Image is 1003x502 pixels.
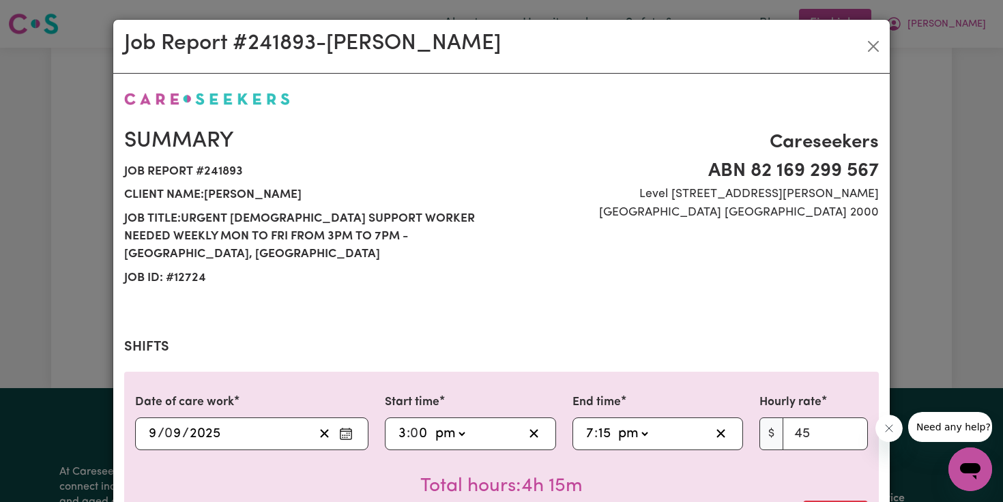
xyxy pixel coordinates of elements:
[124,93,290,105] img: Careseekers logo
[411,424,428,444] input: --
[314,424,335,444] button: Clear date
[594,426,598,441] span: :
[598,424,611,444] input: --
[124,267,493,290] span: Job ID: # 12724
[335,424,357,444] button: Enter the date of care work
[420,477,583,496] span: Total hours worked: 4 hours 15 minutes
[158,426,164,441] span: /
[585,424,594,444] input: --
[135,394,234,411] label: Date of care work
[862,35,884,57] button: Close
[572,394,621,411] label: End time
[385,394,439,411] label: Start time
[759,417,783,450] span: $
[164,427,173,441] span: 0
[510,157,879,186] span: ABN 82 169 299 567
[510,186,879,203] span: Level [STREET_ADDRESS][PERSON_NAME]
[124,31,501,57] h2: Job Report # 241893 - [PERSON_NAME]
[407,426,410,441] span: :
[510,128,879,157] span: Careseekers
[165,424,182,444] input: --
[410,427,418,441] span: 0
[124,160,493,183] span: Job report # 241893
[948,447,992,491] iframe: Button to launch messaging window
[124,339,879,355] h2: Shifts
[759,394,822,411] label: Hourly rate
[148,424,158,444] input: --
[875,415,903,442] iframe: Close message
[510,204,879,222] span: [GEOGRAPHIC_DATA] [GEOGRAPHIC_DATA] 2000
[182,426,189,441] span: /
[189,424,221,444] input: ----
[124,207,493,267] span: Job title: Urgent [DEMOGRAPHIC_DATA] Support Worker Needed Weekly Mon To Fri from 3PM to 7PM - [G...
[908,412,992,442] iframe: Message from company
[398,424,407,444] input: --
[124,128,493,154] h2: Summary
[124,183,493,207] span: Client name: [PERSON_NAME]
